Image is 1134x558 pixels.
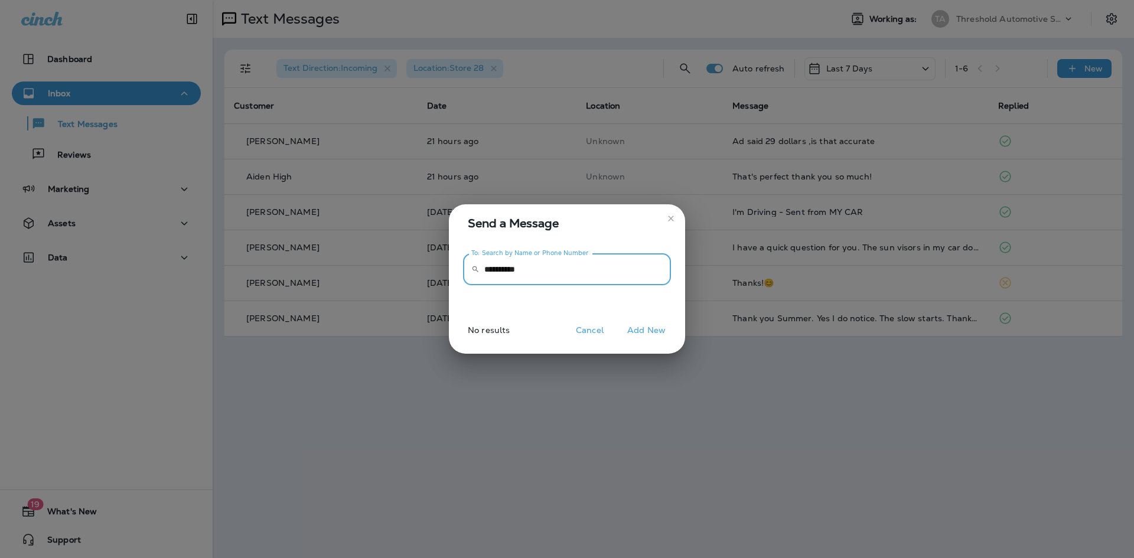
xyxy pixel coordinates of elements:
[444,325,510,344] p: No results
[471,249,589,257] label: To: Search by Name or Phone Number
[468,214,671,233] span: Send a Message
[568,321,612,340] button: Cancel
[661,209,680,228] button: close
[621,321,672,340] button: Add New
